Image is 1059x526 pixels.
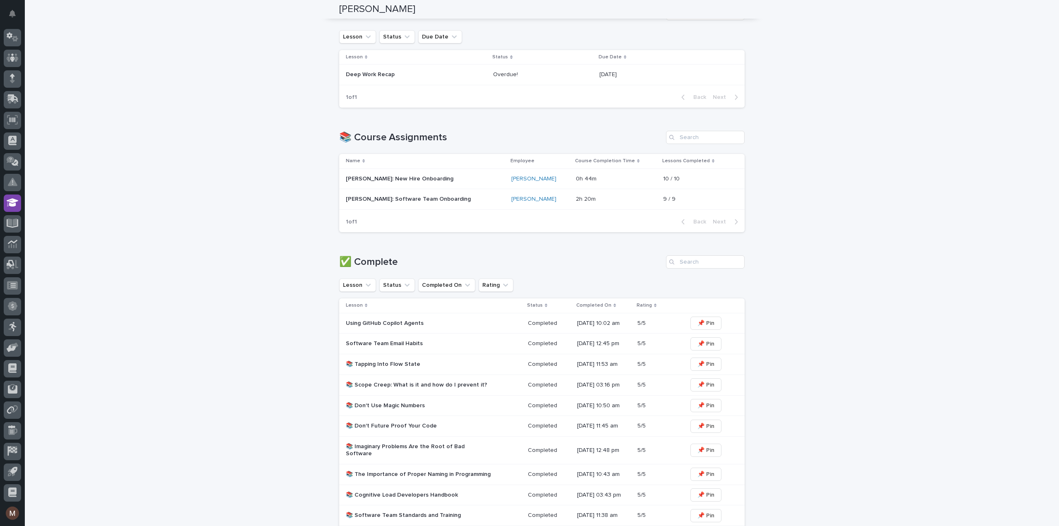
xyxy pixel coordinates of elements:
[492,53,508,62] p: Status
[709,94,745,101] button: Next
[663,194,677,203] p: 9 / 9
[4,504,21,522] button: users-avatar
[346,194,472,203] p: [PERSON_NAME]: Software Team Onboarding
[528,401,559,409] p: Completed
[339,505,745,526] tr: 📚 Software Team Standards and TrainingCompletedCompleted [DATE] 11:38 am5/55/5 📌 Pin
[697,360,714,368] span: 📌 Pin
[339,334,745,354] tr: Software Team Email HabitsCompletedCompleted [DATE] 12:45 pm5/55/5 📌 Pin
[576,174,598,183] p: 0h 44m
[346,340,491,347] p: Software Team Email Habits
[690,399,721,412] button: 📌 Pin
[339,189,745,210] tr: [PERSON_NAME]: Software Team Onboarding[PERSON_NAME]: Software Team Onboarding [PERSON_NAME] 2h 2...
[697,340,714,348] span: 📌 Pin
[418,30,462,43] button: Due Date
[339,3,415,15] h2: [PERSON_NAME]
[346,492,491,499] p: 📚 Cognitive Load Developers Handbook
[697,446,714,454] span: 📌 Pin
[599,53,622,62] p: Due Date
[527,301,543,310] p: Status
[528,380,559,389] p: Completed
[637,318,647,327] p: 5/5
[339,437,745,464] tr: 📚 Imaginary Problems Are the Root of Bad SoftwareCompletedCompleted [DATE] 12:48 pm5/55/5 📌 Pin
[346,361,491,368] p: 📚 Tapping Into Flow State
[577,402,631,409] p: [DATE] 10:50 am
[528,339,559,347] p: Completed
[346,156,360,166] p: Name
[637,359,647,368] p: 5/5
[690,317,721,330] button: 📌 Pin
[339,464,745,485] tr: 📚 The Importance of Proper Naming in ProgrammingCompletedCompleted [DATE] 10:43 am5/55/5 📌 Pin
[576,194,597,203] p: 2h 20m
[637,510,647,519] p: 5/5
[528,490,559,499] p: Completed
[637,339,647,347] p: 5/5
[339,279,376,292] button: Lesson
[637,401,647,409] p: 5/5
[697,470,714,478] span: 📌 Pin
[346,512,491,519] p: 📚 Software Team Standards and Training
[577,320,631,327] p: [DATE] 10:02 am
[339,132,663,144] h1: 📚 Course Assignments
[418,279,475,292] button: Completed On
[690,444,721,457] button: 📌 Pin
[577,512,631,519] p: [DATE] 11:38 am
[575,156,635,166] p: Course Completion Time
[690,358,721,371] button: 📌 Pin
[709,218,745,226] button: Next
[690,337,721,351] button: 📌 Pin
[697,422,714,430] span: 📌 Pin
[339,168,745,189] tr: [PERSON_NAME]: New Hire Onboarding[PERSON_NAME]: New Hire Onboarding [PERSON_NAME] 0h 44m0h 44m 1...
[379,279,415,292] button: Status
[346,443,491,457] p: 📚 Imaginary Problems Are the Root of Bad Software
[346,53,363,62] p: Lesson
[577,340,631,347] p: [DATE] 12:45 pm
[339,212,364,232] p: 1 of 1
[688,219,706,225] span: Back
[4,5,21,22] button: Notifications
[339,485,745,505] tr: 📚 Cognitive Load Developers HandbookCompletedCompleted [DATE] 03:43 pm5/55/5 📌 Pin
[577,423,631,430] p: [DATE] 11:45 am
[675,218,709,226] button: Back
[576,301,611,310] p: Completed On
[713,94,731,100] span: Next
[346,402,491,409] p: 📚 Don't Use Magic Numbers
[690,468,721,481] button: 📌 Pin
[637,380,647,389] p: 5/5
[697,491,714,499] span: 📌 Pin
[528,469,559,478] p: Completed
[346,471,491,478] p: 📚 The Importance of Proper Naming in Programming
[528,445,559,454] p: Completed
[339,30,376,43] button: Lesson
[697,319,714,327] span: 📌 Pin
[339,375,745,395] tr: 📚 Scope Creep: What is it and how do I prevent it?CompletedCompleted [DATE] 03:16 pm5/55/5 📌 Pin
[697,381,714,389] span: 📌 Pin
[339,256,663,268] h1: ✅ Complete
[528,318,559,327] p: Completed
[666,131,745,144] input: Search
[637,469,647,478] p: 5/5
[662,156,710,166] p: Lessons Completed
[637,301,652,310] p: Rating
[690,509,721,522] button: 📌 Pin
[663,174,681,183] p: 10 / 10
[528,421,559,430] p: Completed
[690,378,721,391] button: 📌 Pin
[577,361,631,368] p: [DATE] 11:53 am
[339,395,745,416] tr: 📚 Don't Use Magic NumbersCompletedCompleted [DATE] 10:50 am5/55/5 📌 Pin
[511,196,556,203] a: [PERSON_NAME]
[675,94,709,101] button: Back
[637,421,647,430] p: 5/5
[346,320,491,327] p: Using GitHub Copilot Agents
[339,65,745,85] tr: Deep Work RecapOverdue!Overdue! [DATE][DATE]
[690,420,721,433] button: 📌 Pin
[346,423,491,430] p: 📚 Don't Future Proof Your Code
[511,175,556,183] a: [PERSON_NAME]
[697,512,714,520] span: 📌 Pin
[339,354,745,375] tr: 📚 Tapping Into Flow StateCompletedCompleted [DATE] 11:53 am5/55/5 📌 Pin
[528,510,559,519] p: Completed
[346,301,363,310] p: Lesson
[688,94,706,100] span: Back
[339,313,745,334] tr: Using GitHub Copilot AgentsCompletedCompleted [DATE] 10:02 am5/55/5 📌 Pin
[379,30,415,43] button: Status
